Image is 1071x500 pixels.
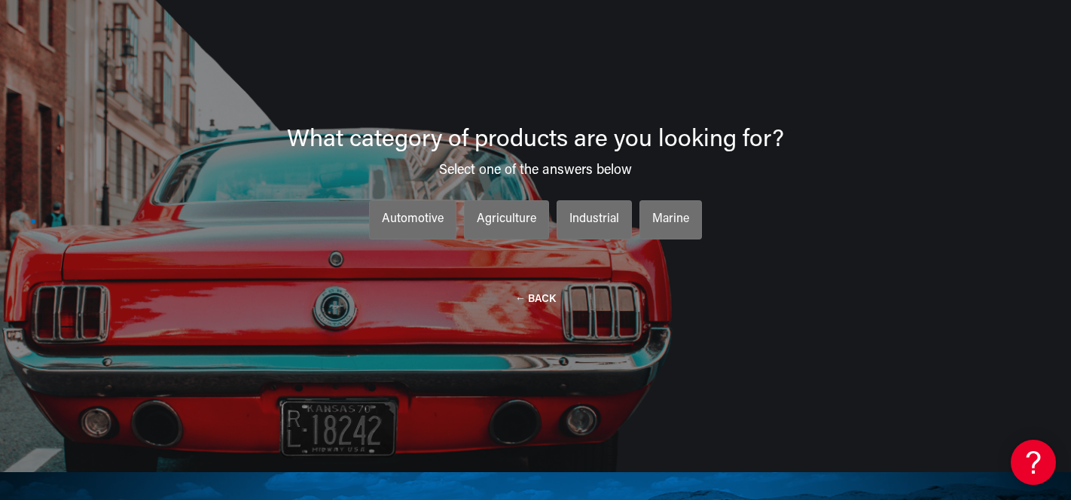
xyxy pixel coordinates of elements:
div: Select one of the answers below [30,152,1041,178]
div: Automotive [382,210,444,230]
div: What category of products are you looking for? [30,128,1041,152]
button: ← BACK [515,291,556,306]
div: Marine [652,210,689,230]
div: Industrial [569,210,619,230]
div: Agriculture [477,210,536,230]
